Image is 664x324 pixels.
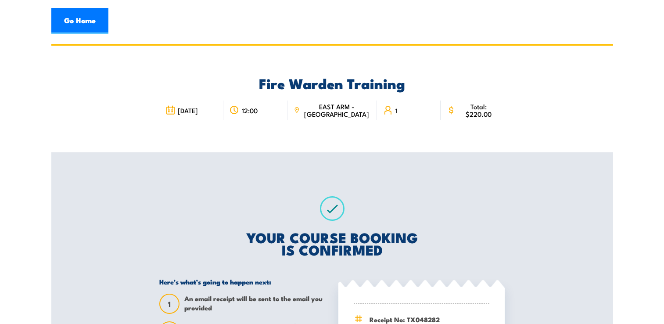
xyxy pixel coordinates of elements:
h2: YOUR COURSE BOOKING IS CONFIRMED [159,231,505,256]
h5: Here’s what’s going to happen next: [159,277,326,286]
span: 1 [395,107,398,114]
span: EAST ARM - [GEOGRAPHIC_DATA] [302,103,370,118]
span: [DATE] [178,107,198,114]
span: Total: $220.00 [458,103,499,118]
a: Go Home [51,8,108,34]
span: 12:00 [242,107,258,114]
span: An email receipt will be sent to the email you provided [184,294,326,314]
span: 1 [160,299,179,309]
h2: Fire Warden Training [159,77,505,89]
